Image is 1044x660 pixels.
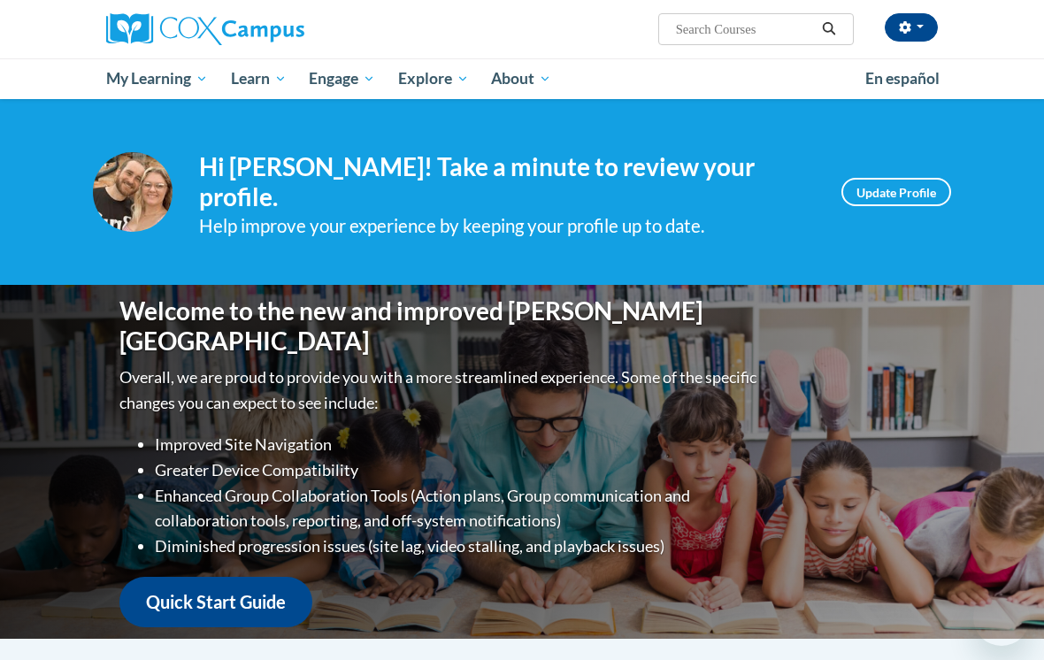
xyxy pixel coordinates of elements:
[816,19,842,40] button: Search
[854,60,951,97] a: En español
[155,533,761,559] li: Diminished progression issues (site lag, video stalling, and playback issues)
[155,432,761,457] li: Improved Site Navigation
[387,58,480,99] a: Explore
[93,58,951,99] div: Main menu
[865,69,940,88] span: En español
[93,152,173,232] img: Profile Image
[199,152,815,211] h4: Hi [PERSON_NAME]! Take a minute to review your profile.
[106,68,208,89] span: My Learning
[106,13,365,45] a: Cox Campus
[199,211,815,241] div: Help improve your experience by keeping your profile up to date.
[973,589,1030,646] iframe: Button to launch messaging window
[885,13,938,42] button: Account Settings
[480,58,564,99] a: About
[297,58,387,99] a: Engage
[231,68,287,89] span: Learn
[95,58,219,99] a: My Learning
[119,577,312,627] a: Quick Start Guide
[106,13,304,45] img: Cox Campus
[674,19,816,40] input: Search Courses
[155,457,761,483] li: Greater Device Compatibility
[491,68,551,89] span: About
[841,178,951,206] a: Update Profile
[119,365,761,416] p: Overall, we are proud to provide you with a more streamlined experience. Some of the specific cha...
[155,483,761,534] li: Enhanced Group Collaboration Tools (Action plans, Group communication and collaboration tools, re...
[309,68,375,89] span: Engage
[119,296,761,356] h1: Welcome to the new and improved [PERSON_NAME][GEOGRAPHIC_DATA]
[219,58,298,99] a: Learn
[398,68,469,89] span: Explore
